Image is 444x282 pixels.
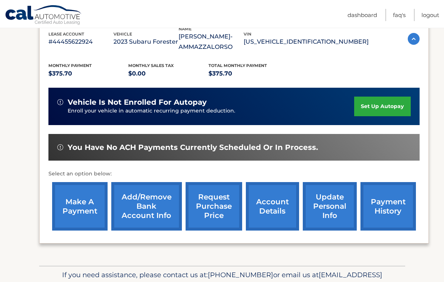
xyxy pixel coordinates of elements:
a: Cal Automotive [5,5,82,26]
a: set up autopay [354,97,410,116]
a: account details [246,182,299,231]
a: request purchase price [186,182,242,231]
span: lease account [48,31,84,37]
a: Logout [421,9,439,21]
span: [PHONE_NUMBER] [208,271,273,279]
p: $0.00 [128,68,209,79]
img: alert-white.svg [57,144,63,150]
a: Add/Remove bank account info [111,182,182,231]
p: 2023 Subaru Forester [113,37,179,47]
span: Monthly sales Tax [128,63,174,68]
p: Select an option below: [48,169,420,178]
a: update personal info [303,182,357,231]
p: #44455622924 [48,37,113,47]
span: Monthly Payment [48,63,92,68]
img: alert-white.svg [57,99,63,105]
p: $375.70 [209,68,289,79]
p: [US_VEHICLE_IDENTIFICATION_NUMBER] [244,37,369,47]
span: You have no ACH payments currently scheduled or in process. [68,143,318,152]
img: accordion-active.svg [408,33,420,45]
span: Total Monthly Payment [209,63,267,68]
p: $375.70 [48,68,129,79]
span: vin [244,31,251,37]
span: name [179,26,192,31]
a: make a payment [52,182,108,231]
span: vehicle is not enrolled for autopay [68,98,207,107]
p: Enroll your vehicle in automatic recurring payment deduction. [68,107,355,115]
a: Dashboard [348,9,377,21]
a: FAQ's [393,9,406,21]
p: [PERSON_NAME]-AMMAZZALORSO [179,31,244,52]
a: payment history [360,182,416,231]
span: vehicle [113,31,132,37]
